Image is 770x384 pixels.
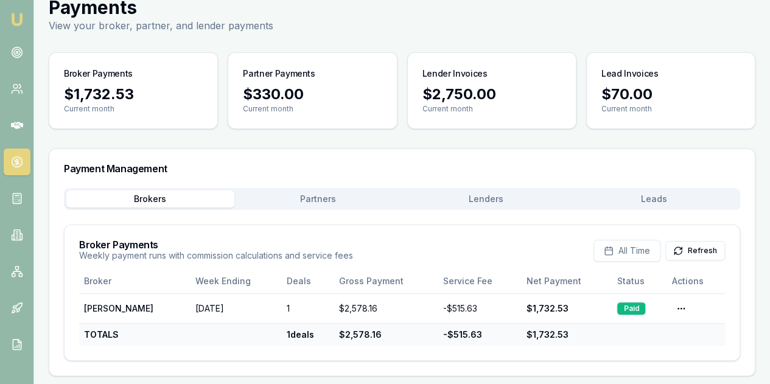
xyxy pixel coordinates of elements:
[243,68,315,80] h3: Partner Payments
[10,12,24,27] img: emu-icon-u.png
[66,190,234,208] button: Brokers
[79,240,353,250] h3: Broker Payments
[618,245,650,257] span: All Time
[527,302,607,315] div: $1,732.53
[665,241,725,260] button: Refresh
[422,68,488,80] h3: Lender Invoices
[79,250,353,262] p: Weekly payment runs with commission calculations and service fees
[422,104,561,114] p: Current month
[593,240,660,262] button: All Time
[282,269,334,293] th: Deals
[601,104,740,114] p: Current month
[84,302,186,315] div: [PERSON_NAME]
[422,85,561,104] div: $2,750.00
[64,68,133,80] h3: Broker Payments
[522,269,612,293] th: Net Payment
[601,68,658,80] h3: Lead Invoices
[79,269,191,293] th: Broker
[49,18,273,33] p: View your broker, partner, and lender payments
[84,329,186,341] div: TOTALS
[234,190,402,208] button: Partners
[570,190,738,208] button: Leads
[191,269,282,293] th: Week Ending
[402,190,570,208] button: Lenders
[64,164,740,173] h3: Payment Management
[287,302,329,315] div: 1
[243,104,382,114] p: Current month
[243,85,382,104] div: $330.00
[438,269,521,293] th: Service Fee
[617,302,646,315] div: Paid
[64,104,203,114] p: Current month
[601,85,740,104] div: $70.00
[339,302,433,315] div: $2,578.16
[287,329,329,341] div: 1 deals
[191,293,282,323] td: [DATE]
[443,329,516,341] div: - $515.63
[527,329,607,341] div: $1,732.53
[64,85,203,104] div: $1,732.53
[443,302,516,315] div: - $515.63
[667,269,725,293] th: Actions
[612,269,667,293] th: Status
[339,329,433,341] div: $2,578.16
[334,269,438,293] th: Gross Payment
